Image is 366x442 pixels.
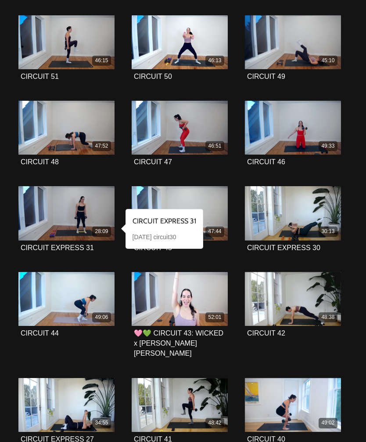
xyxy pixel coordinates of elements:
[245,272,341,326] a: CIRCUIT 42 48:38
[21,159,59,166] a: CIRCUIT 48
[247,244,320,251] strong: CIRCUIT EXPRESS 30
[92,141,111,151] div: 47:52
[21,244,94,251] a: CIRCUIT EXPRESS 31
[132,101,228,155] a: CIRCUIT 47 46:51
[319,56,337,66] div: 45:10
[18,101,115,155] a: CIRCUIT 48 47:52
[21,158,59,166] strong: CIRCUIT 48
[247,244,320,251] a: CIRCUIT EXPRESS 30
[21,244,94,251] strong: CIRCUIT EXPRESS 31
[247,158,285,166] strong: CIRCUIT 46
[205,226,224,237] div: 47:44
[92,56,111,66] div: 46:15
[92,226,111,237] div: 28:09
[132,272,228,326] a: 🩷💚 CIRCUIT 43: WICKED x ARIANA x CYNTHIA 52:01
[205,56,224,66] div: 46:13
[205,141,224,151] div: 46:51
[134,244,172,251] strong: CIRCUIT 45
[319,141,337,151] div: 49:33
[319,312,337,322] div: 48:38
[247,330,285,337] a: CIRCUIT 42
[18,272,115,326] a: CIRCUIT 44 49:06
[132,186,228,240] a: CIRCUIT 45 47:44
[92,418,111,428] div: 34:55
[132,378,228,432] a: CIRCUIT 41 48:42
[18,378,115,432] a: CIRCUIT EXPRESS 27 34:55
[134,158,172,166] strong: CIRCUIT 47
[247,159,285,166] a: CIRCUIT 46
[21,330,59,337] a: CIRCUIT 44
[245,15,341,69] a: CIRCUIT 49 45:10
[134,73,172,80] a: CIRCUIT 50
[18,186,115,240] a: CIRCUIT EXPRESS 31 28:09
[245,186,341,240] a: CIRCUIT EXPRESS 30 30:13
[133,217,196,225] strong: CIRCUIT EXPRESS 31
[205,312,224,322] div: 52:01
[133,233,196,241] p: [DATE] circuit30
[134,330,223,357] a: 🩷💚 CIRCUIT 43: WICKED x [PERSON_NAME] [PERSON_NAME]
[245,101,341,155] a: CIRCUIT 46 49:33
[132,15,228,69] a: CIRCUIT 50 46:13
[18,15,115,69] a: CIRCUIT 51 46:15
[134,244,172,251] a: CIRCUIT 45
[92,312,111,322] div: 49:06
[134,329,223,357] strong: 🩷💚 CIRCUIT 43: WICKED x ARIANA x CYNTHIA
[134,159,172,166] a: CIRCUIT 47
[319,418,337,428] div: 49:02
[245,378,341,432] a: CIRCUIT 40 49:02
[21,73,59,80] a: CIRCUIT 51
[205,418,224,428] div: 48:42
[247,73,285,80] a: CIRCUIT 49
[319,226,337,237] div: 30:13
